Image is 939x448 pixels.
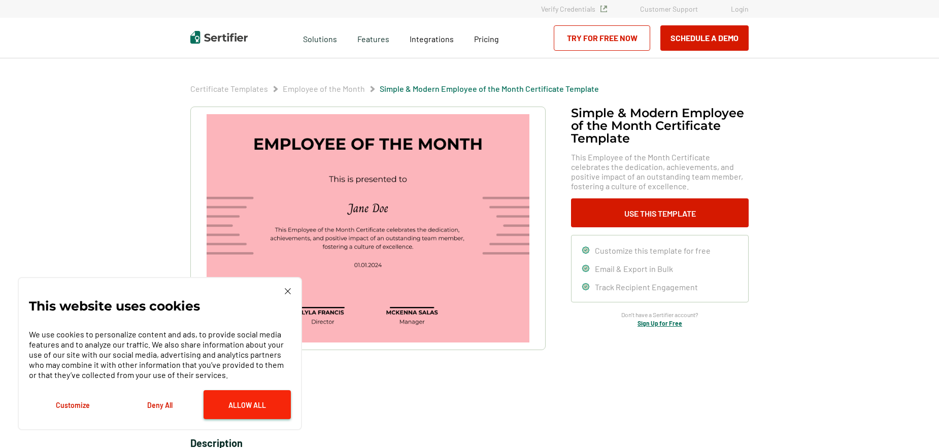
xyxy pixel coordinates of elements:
a: Employee of the Month [283,84,365,93]
button: Customize [29,390,116,419]
img: Simple & Modern Employee of the Month Certificate Template [207,114,529,342]
span: Email & Export in Bulk [595,264,673,273]
iframe: Chat Widget [888,399,939,448]
a: Pricing [474,31,499,44]
button: Deny All [116,390,204,419]
a: Try for Free Now [554,25,650,51]
p: This website uses cookies [29,301,200,311]
img: Verified [600,6,607,12]
div: Breadcrumb [190,84,599,94]
a: Login [731,5,749,13]
span: Pricing [474,34,499,44]
img: Cookie Popup Close [285,288,291,294]
button: Use This Template [571,198,749,227]
a: Certificate Templates [190,84,268,93]
img: Sertifier | Digital Credentialing Platform [190,31,248,44]
h1: Simple & Modern Employee of the Month Certificate Template [571,107,749,145]
a: Simple & Modern Employee of the Month Certificate Template [380,84,599,93]
a: Integrations [410,31,454,44]
button: Allow All [204,390,291,419]
span: Customize this template for free [595,246,711,255]
span: Don’t have a Sertifier account? [621,310,698,320]
span: Integrations [410,34,454,44]
span: Solutions [303,31,337,44]
a: Customer Support [640,5,698,13]
span: Certificate Templates [190,84,268,94]
span: Simple & Modern Employee of the Month Certificate Template [380,84,599,94]
a: Sign Up for Free [638,320,682,327]
span: Employee of the Month [283,84,365,94]
button: Schedule a Demo [660,25,749,51]
span: Features [357,31,389,44]
p: We use cookies to personalize content and ads, to provide social media features and to analyze ou... [29,329,291,380]
span: This Employee of the Month Certificate celebrates the dedication, achievements, and positive impa... [571,152,749,191]
span: Track Recipient Engagement [595,282,698,292]
a: Verify Credentials [541,5,607,13]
